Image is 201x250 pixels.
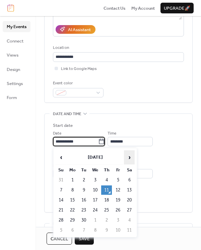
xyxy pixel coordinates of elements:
[160,3,194,13] button: Upgrade🚀
[51,236,68,242] span: Cancel
[113,175,123,185] td: 5
[78,175,89,185] td: 2
[53,220,87,227] span: Recurring event
[78,165,89,175] th: Tu
[56,226,66,235] td: 5
[7,52,18,59] span: Views
[53,163,61,169] span: Date
[7,94,17,101] span: Form
[124,151,134,164] span: ›
[113,195,123,205] td: 19
[61,66,97,72] span: Link to Google Maps
[124,175,135,185] td: 6
[101,226,112,235] td: 9
[56,165,66,175] th: Su
[3,50,30,60] a: Views
[67,216,78,225] td: 29
[124,165,135,175] th: Sa
[67,150,123,165] th: [DATE]
[67,195,78,205] td: 15
[56,175,66,185] td: 31
[7,38,23,45] span: Connect
[90,165,100,175] th: We
[7,66,20,73] span: Design
[56,151,66,164] span: ‹
[101,195,112,205] td: 18
[113,205,123,215] td: 26
[7,23,26,30] span: My Events
[3,78,30,89] a: Settings
[108,130,116,137] span: Time
[53,45,183,51] div: Location
[53,80,102,87] div: Event color
[67,205,78,215] td: 22
[131,5,155,11] a: My Account
[124,185,135,195] td: 13
[90,195,100,205] td: 17
[3,21,30,32] a: My Events
[53,154,70,161] div: End date
[113,185,123,195] td: 12
[131,5,155,12] span: My Account
[53,111,81,117] span: Date and time
[67,185,78,195] td: 8
[56,216,66,225] td: 28
[56,205,66,215] td: 21
[101,205,112,215] td: 25
[67,165,78,175] th: Mo
[90,226,100,235] td: 8
[113,226,123,235] td: 10
[124,216,135,225] td: 4
[78,185,89,195] td: 9
[124,205,135,215] td: 27
[79,236,90,242] span: Save
[68,26,91,33] div: AI Assistant
[56,185,66,195] td: 7
[113,216,123,225] td: 3
[47,233,72,245] button: Cancel
[56,195,66,205] td: 14
[101,216,112,225] td: 2
[67,226,78,235] td: 6
[3,35,30,46] a: Connect
[78,216,89,225] td: 30
[78,226,89,235] td: 7
[3,92,30,103] a: Form
[7,80,23,87] span: Settings
[90,216,100,225] td: 1
[101,185,112,195] td: 11
[53,122,73,129] div: Start date
[3,64,30,75] a: Design
[113,165,123,175] th: Fr
[78,205,89,215] td: 23
[90,185,100,195] td: 10
[164,5,190,12] span: Upgrade 🚀
[90,205,100,215] td: 24
[124,195,135,205] td: 20
[56,25,95,34] button: AI Assistant
[104,5,126,11] a: Contact Us
[53,130,61,137] span: Date
[7,4,14,12] img: logo
[75,233,94,245] button: Save
[124,226,135,235] td: 11
[101,175,112,185] td: 4
[104,5,126,12] span: Contact Us
[90,175,100,185] td: 3
[78,195,89,205] td: 16
[67,175,78,185] td: 1
[101,165,112,175] th: Th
